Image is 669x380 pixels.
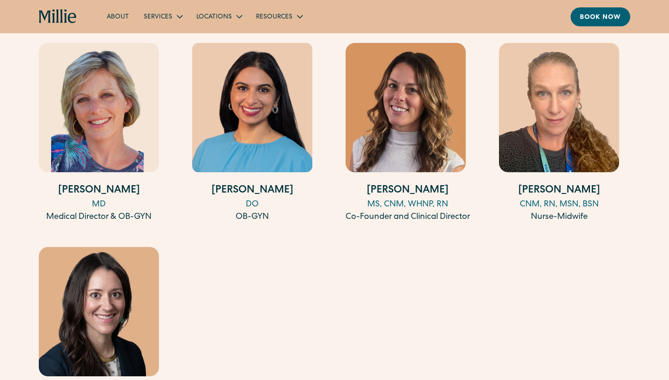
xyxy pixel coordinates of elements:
a: [PERSON_NAME]DOOB-GYN [192,43,312,223]
div: Book now [580,13,621,23]
h4: [PERSON_NAME] [192,183,312,199]
a: [PERSON_NAME]CNM, RN, MSN, BSNNurse-Midwife [499,43,619,223]
a: [PERSON_NAME]MS, CNM, WHNP, RNCo-Founder and Clinical Director [346,43,470,223]
div: Nurse-Midwife [499,211,619,223]
div: Resources [256,12,292,22]
div: CNM, RN, MSN, BSN [499,199,619,211]
a: home [39,9,77,24]
h4: [PERSON_NAME] [346,183,470,199]
a: Book now [571,7,630,26]
div: Locations [189,9,249,24]
div: DO [192,199,312,211]
a: [PERSON_NAME]MDMedical Director & OB-GYN [39,43,159,223]
h4: [PERSON_NAME] [39,183,159,199]
div: Medical Director & OB-GYN [39,211,159,223]
div: Services [136,9,189,24]
div: MS, CNM, WHNP, RN [346,199,470,211]
a: About [99,9,136,24]
div: Co-Founder and Clinical Director [346,211,470,223]
div: Services [144,12,172,22]
div: MD [39,199,159,211]
div: OB-GYN [192,211,312,223]
h4: [PERSON_NAME] [499,183,619,199]
div: Locations [196,12,232,22]
div: Resources [249,9,309,24]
